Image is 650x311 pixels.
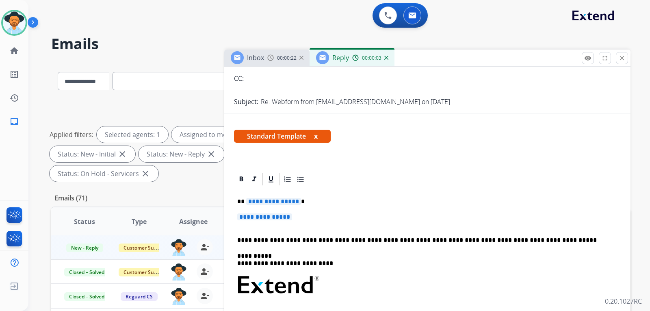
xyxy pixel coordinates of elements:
[332,53,349,62] span: Reply
[200,291,210,301] mat-icon: person_remove
[179,217,208,226] span: Assignee
[171,126,235,143] div: Assigned to me
[206,149,216,159] mat-icon: close
[50,130,93,139] p: Applied filters:
[171,288,187,305] img: agent-avatar
[295,173,307,185] div: Bullet List
[171,239,187,256] img: agent-avatar
[51,36,630,52] h2: Emails
[584,54,591,62] mat-icon: remove_red_eye
[248,173,260,185] div: Italic
[9,93,19,103] mat-icon: history
[601,54,609,62] mat-icon: fullscreen
[235,173,247,185] div: Bold
[50,165,158,182] div: Status: On Hold - Servicers
[50,146,135,162] div: Status: New - Initial
[247,53,264,62] span: Inbox
[141,169,150,178] mat-icon: close
[200,267,210,276] mat-icon: person_remove
[9,117,19,126] mat-icon: inbox
[605,296,642,306] p: 0.20.1027RC
[171,263,187,281] img: agent-avatar
[139,146,224,162] div: Status: New - Reply
[121,292,158,301] span: Reguard CS
[362,55,381,61] span: 00:00:03
[234,74,244,83] p: CC:
[9,70,19,79] mat-icon: list_alt
[64,268,109,276] span: Closed – Solved
[9,46,19,56] mat-icon: home
[74,217,95,226] span: Status
[132,217,147,226] span: Type
[119,268,171,276] span: Customer Support
[234,97,258,107] p: Subject:
[66,244,103,252] span: New - Reply
[119,244,171,252] span: Customer Support
[3,11,26,34] img: avatar
[314,131,318,141] button: x
[234,130,331,143] span: Standard Template
[200,242,210,252] mat-icon: person_remove
[277,55,297,61] span: 00:00:22
[265,173,277,185] div: Underline
[261,97,450,107] p: Re: Webform from [EMAIL_ADDRESS][DOMAIN_NAME] on [DATE]
[117,149,127,159] mat-icon: close
[64,292,109,301] span: Closed – Solved
[618,54,626,62] mat-icon: close
[97,126,168,143] div: Selected agents: 1
[282,173,294,185] div: Ordered List
[51,193,91,203] p: Emails (71)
